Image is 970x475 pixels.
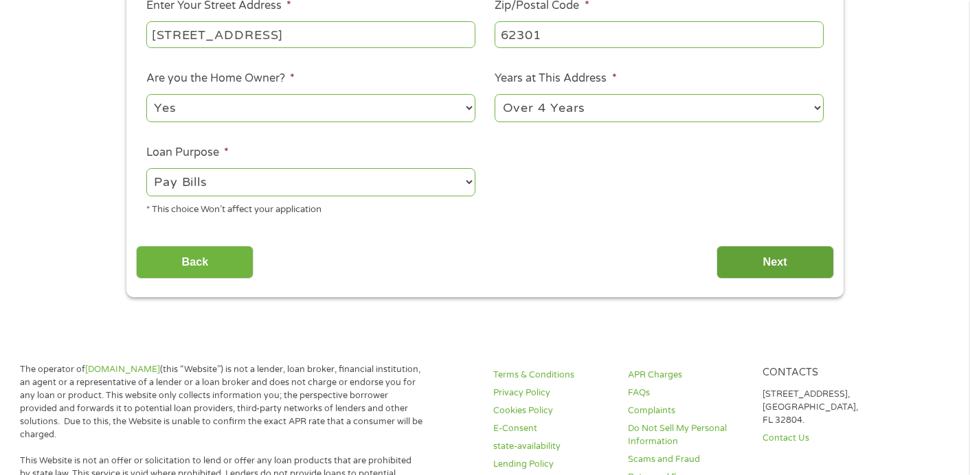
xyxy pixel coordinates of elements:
a: Privacy Policy [493,386,611,399]
input: 1 Main Street [146,21,475,47]
a: Scams and Fraud [628,453,745,466]
div: * This choice Won’t affect your application [146,198,475,217]
a: APR Charges [628,369,745,382]
p: [STREET_ADDRESS], [GEOGRAPHIC_DATA], FL 32804. [763,388,880,427]
a: state-availability [493,440,611,453]
a: Cookies Policy [493,404,611,417]
input: Next [717,246,834,279]
label: Years at This Address [495,71,616,86]
input: Back [136,246,253,279]
label: Are you the Home Owner? [146,71,295,86]
a: FAQs [628,386,745,399]
a: Do Not Sell My Personal Information [628,422,745,448]
a: Contact Us [763,432,880,445]
h4: Contacts [763,367,880,380]
label: Loan Purpose [146,146,229,160]
a: Complaints [628,404,745,417]
a: E-Consent [493,422,611,435]
a: [DOMAIN_NAME] [85,364,160,375]
a: Lending Policy [493,458,611,471]
p: The operator of (this “Website”) is not a lender, loan broker, financial institution, an agent or... [20,363,423,441]
a: Terms & Conditions [493,369,611,382]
